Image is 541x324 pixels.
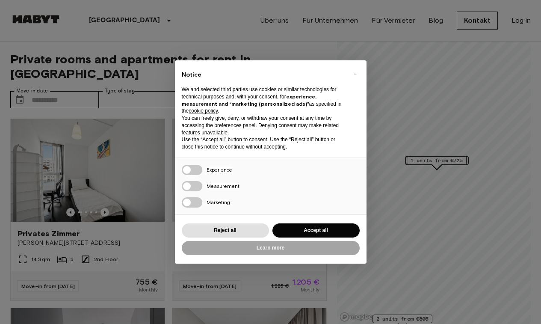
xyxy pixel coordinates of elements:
[354,69,357,79] span: ×
[182,93,316,107] strong: experience, measurement and “marketing (personalized ads)”
[182,136,346,151] p: Use the “Accept all” button to consent. Use the “Reject all” button or close this notice to conti...
[349,67,362,81] button: Close this notice
[207,199,230,205] span: Marketing
[182,115,346,136] p: You can freely give, deny, or withdraw your consent at any time by accessing the preferences pane...
[272,223,360,238] button: Accept all
[189,108,218,114] a: cookie policy
[182,71,346,79] h2: Notice
[182,223,269,238] button: Reject all
[182,241,360,255] button: Learn more
[207,183,239,189] span: Measurement
[207,166,232,173] span: Experience
[182,86,346,115] p: We and selected third parties use cookies or similar technologies for technical purposes and, wit...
